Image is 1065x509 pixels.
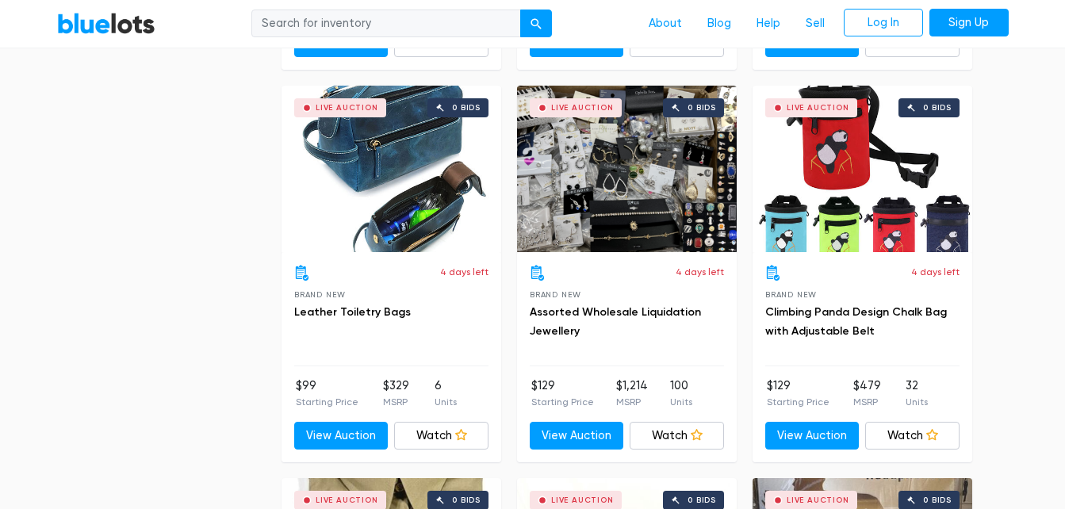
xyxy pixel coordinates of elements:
[853,395,881,409] p: MSRP
[670,377,692,409] li: 100
[670,395,692,409] p: Units
[383,395,409,409] p: MSRP
[551,496,614,504] div: Live Auction
[787,104,849,112] div: Live Auction
[394,422,488,450] a: Watch
[435,395,457,409] p: Units
[765,422,860,450] a: View Auction
[531,395,594,409] p: Starting Price
[530,290,581,299] span: Brand New
[765,305,947,338] a: Climbing Panda Design Chalk Bag with Adjustable Belt
[452,496,481,504] div: 0 bids
[793,9,837,39] a: Sell
[630,422,724,450] a: Watch
[452,104,481,112] div: 0 bids
[906,395,928,409] p: Units
[688,496,716,504] div: 0 bids
[911,265,960,279] p: 4 days left
[296,377,358,409] li: $99
[517,86,737,252] a: Live Auction 0 bids
[676,265,724,279] p: 4 days left
[636,9,695,39] a: About
[767,377,829,409] li: $129
[282,86,501,252] a: Live Auction 0 bids
[787,496,849,504] div: Live Auction
[753,86,972,252] a: Live Auction 0 bids
[551,104,614,112] div: Live Auction
[767,395,829,409] p: Starting Price
[865,422,960,450] a: Watch
[765,290,817,299] span: Brand New
[383,377,409,409] li: $329
[57,12,155,35] a: BlueLots
[616,377,648,409] li: $1,214
[251,10,521,38] input: Search for inventory
[531,377,594,409] li: $129
[744,9,793,39] a: Help
[316,104,378,112] div: Live Auction
[923,104,952,112] div: 0 bids
[294,422,389,450] a: View Auction
[316,496,378,504] div: Live Auction
[906,377,928,409] li: 32
[296,395,358,409] p: Starting Price
[853,377,881,409] li: $479
[530,305,701,338] a: Assorted Wholesale Liquidation Jewellery
[844,9,923,37] a: Log In
[294,290,346,299] span: Brand New
[929,9,1009,37] a: Sign Up
[688,104,716,112] div: 0 bids
[616,395,648,409] p: MSRP
[435,377,457,409] li: 6
[923,496,952,504] div: 0 bids
[530,422,624,450] a: View Auction
[695,9,744,39] a: Blog
[294,305,411,319] a: Leather Toiletry Bags
[440,265,488,279] p: 4 days left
